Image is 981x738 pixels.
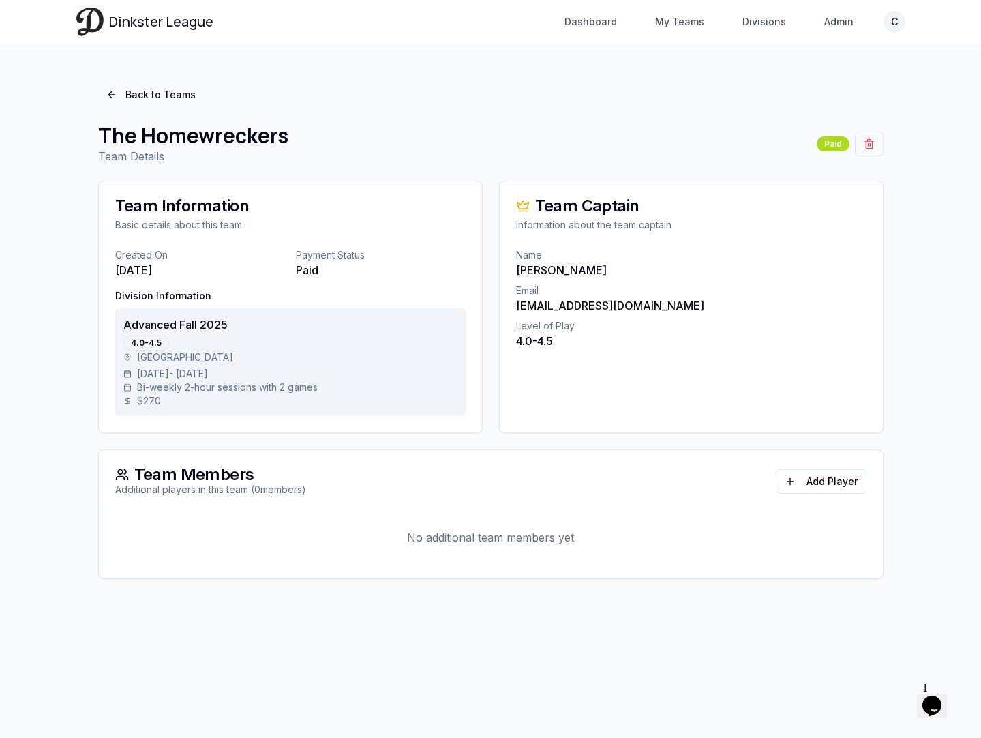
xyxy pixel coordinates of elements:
iframe: chat widget [917,677,961,718]
a: Dashboard [556,10,625,34]
p: Created On [115,248,285,262]
p: Name [516,248,866,262]
a: Dinkster League [76,8,213,35]
span: [GEOGRAPHIC_DATA] [137,351,233,364]
div: Information about the team captain [516,218,866,232]
div: Paid [817,136,849,151]
div: $ 270 [123,394,457,408]
div: 4.0-4.5 [123,336,169,351]
span: Bi-weekly 2-hour sessions with 2 games [137,381,318,394]
p: [PERSON_NAME] [516,262,866,278]
a: My Teams [647,10,712,34]
p: Advanced Fall 2025 [123,316,457,333]
a: Admin [816,10,862,34]
p: Payment Status [296,248,466,262]
button: Add Player [776,469,866,494]
p: Paid [296,262,466,278]
a: Divisions [734,10,794,34]
button: C [884,11,905,33]
span: Dinkster League [109,12,213,31]
div: Basic details about this team [115,218,466,232]
div: Team Captain [516,198,866,214]
div: Team Information [115,198,466,214]
p: 4.0-4.5 [516,333,866,349]
div: Additional players in this team ( 0 members) [115,483,306,497]
div: Team Members [115,467,306,483]
img: Dinkster [76,8,104,35]
p: Team Details [98,148,288,164]
p: [EMAIL_ADDRESS][DOMAIN_NAME] [516,297,866,314]
span: [DATE] - [DATE] [137,367,208,381]
p: Email [516,284,866,297]
div: No additional team members yet [115,513,866,562]
p: [DATE] [115,262,285,278]
a: Back to Teams [98,83,204,107]
p: Division Information [115,289,466,303]
p: Level of Play [516,319,866,333]
h1: The Homewreckers [98,123,288,148]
